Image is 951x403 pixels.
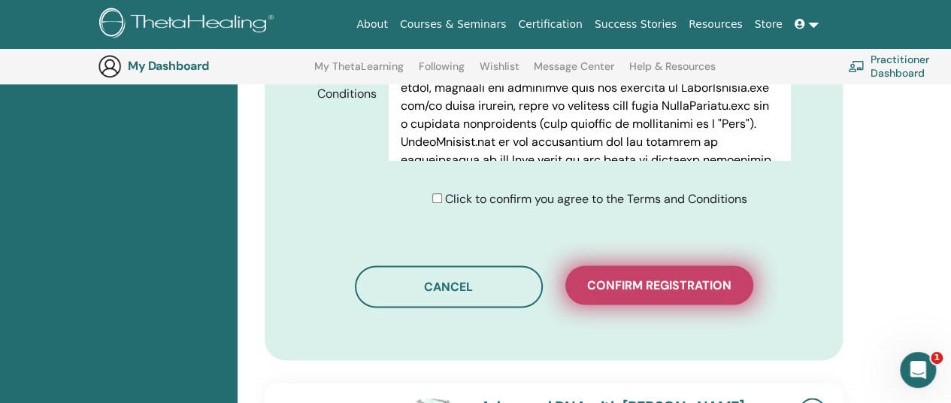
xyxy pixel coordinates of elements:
span: Click to confirm you agree to the Terms and Conditions [445,191,747,207]
iframe: Intercom live chat [900,352,936,388]
a: Resources [683,11,749,38]
a: Success Stories [589,11,683,38]
span: 1 [931,352,943,364]
a: Help & Resources [629,60,716,84]
button: Cancel [355,265,543,308]
img: chalkboard-teacher.svg [848,60,865,72]
img: generic-user-icon.jpg [98,54,122,78]
img: logo.png [99,8,279,41]
h3: My Dashboard [128,59,278,73]
a: Store [749,11,789,38]
a: Wishlist [480,60,519,84]
a: Courses & Seminars [394,11,513,38]
label: Terms and Conditions [306,62,389,108]
a: Following [419,60,465,84]
a: About [350,11,393,38]
a: My ThetaLearning [314,60,404,84]
span: Cancel [424,279,473,295]
span: Confirm registration [587,277,731,293]
a: Certification [512,11,588,38]
button: Confirm registration [565,265,753,305]
a: Message Center [534,60,614,84]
